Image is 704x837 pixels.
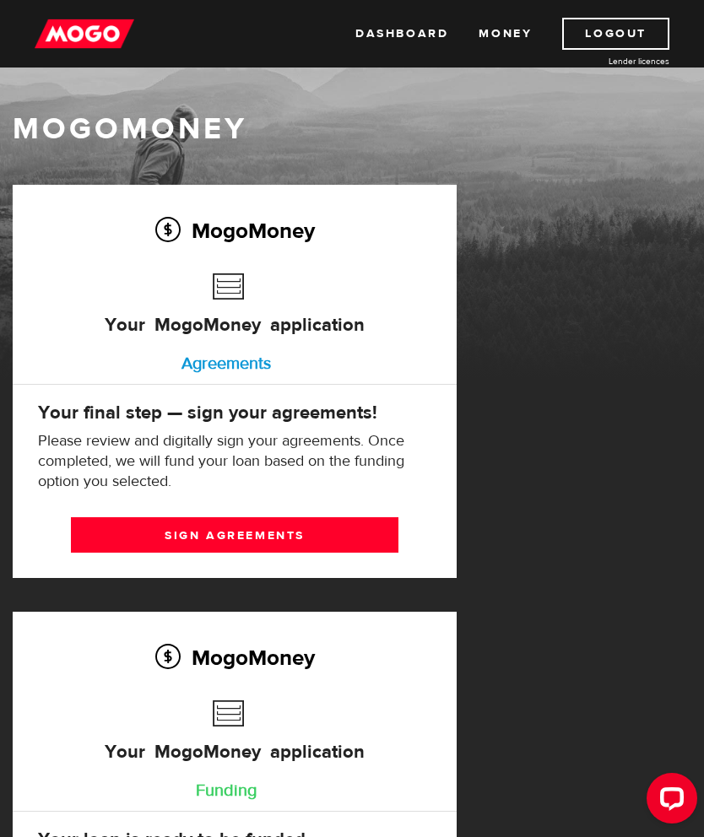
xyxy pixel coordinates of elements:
h4: Your final step — sign your agreements! [38,401,431,424]
h2: MogoMoney [38,640,431,675]
p: Please review and digitally sign your agreements. Once completed, we will fund your loan based on... [38,431,431,492]
h3: Your MogoMoney application [105,265,365,361]
h3: Your MogoMoney application [105,692,365,788]
a: Lender licences [543,55,669,67]
h1: MogoMoney [13,111,691,147]
a: Sign agreements [71,517,398,553]
iframe: LiveChat chat widget [633,766,704,837]
h2: MogoMoney [38,213,431,248]
a: Logout [562,18,669,50]
a: Money [479,18,532,50]
a: Dashboard [355,18,448,50]
div: Funding [30,774,423,807]
div: Agreements [30,347,423,381]
img: mogo_logo-11ee424be714fa7cbb0f0f49df9e16ec.png [35,18,134,50]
